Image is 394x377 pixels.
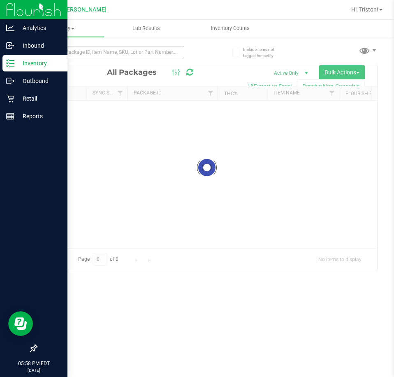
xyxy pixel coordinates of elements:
[4,360,64,367] p: 05:58 PM EDT
[14,111,64,121] p: Reports
[6,24,14,32] inline-svg: Analytics
[6,94,14,103] inline-svg: Retail
[8,311,33,336] iframe: Resource center
[188,20,273,37] a: Inventory Counts
[4,367,64,373] p: [DATE]
[6,77,14,85] inline-svg: Outbound
[351,6,378,13] span: Hi, Triston!
[14,76,64,86] p: Outbound
[6,59,14,67] inline-svg: Inventory
[36,46,184,58] input: Search Package ID, Item Name, SKU, Lot or Part Number...
[14,41,64,51] p: Inbound
[121,25,171,32] span: Lab Results
[14,94,64,103] p: Retail
[61,6,107,13] span: [PERSON_NAME]
[104,20,188,37] a: Lab Results
[14,58,64,68] p: Inventory
[14,23,64,33] p: Analytics
[243,46,284,59] span: Include items not tagged for facility
[6,112,14,120] inline-svg: Reports
[200,25,261,32] span: Inventory Counts
[6,41,14,50] inline-svg: Inbound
